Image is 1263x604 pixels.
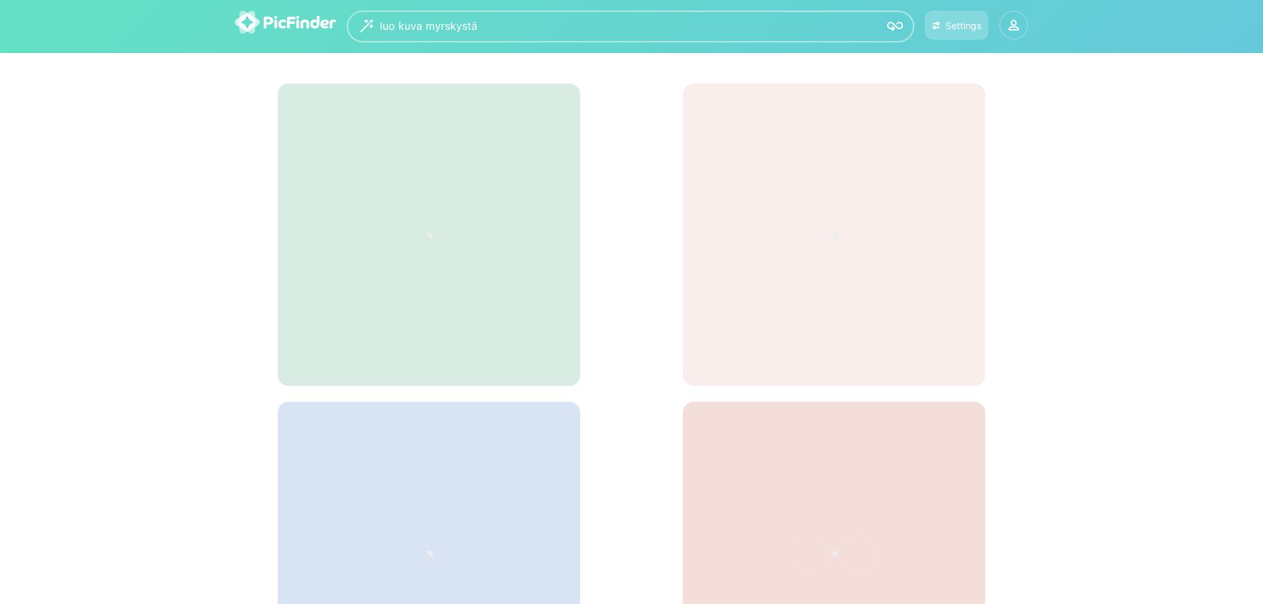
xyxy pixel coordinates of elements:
[945,20,981,31] div: Settings
[360,19,373,32] img: wizard.svg
[887,19,903,34] img: icon-search.svg
[932,20,941,31] img: icon-settings.svg
[235,11,336,34] img: logo-picfinder-white-transparent.svg
[925,11,989,40] button: Settings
